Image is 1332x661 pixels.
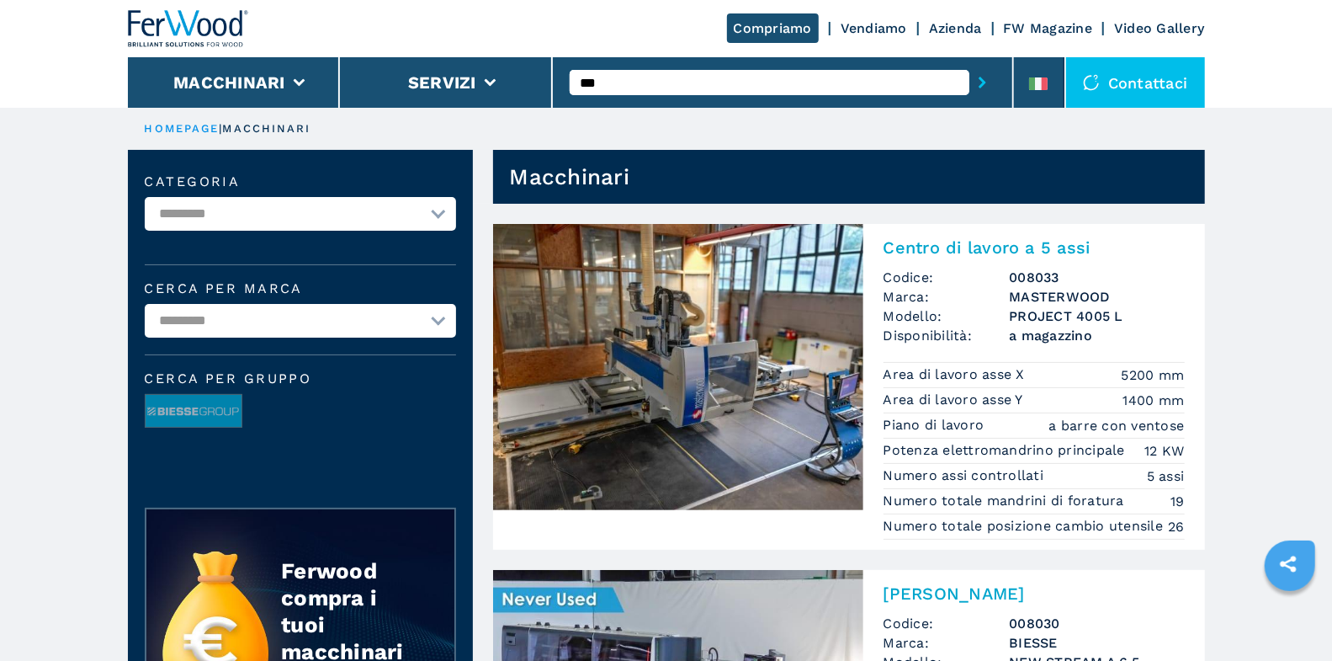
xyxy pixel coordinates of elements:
[1267,543,1309,585] a: sharethis
[727,13,819,43] a: Compriamo
[1010,268,1185,287] h3: 008033
[1010,326,1185,345] span: a magazzino
[884,466,1048,485] p: Numero assi controllati
[1010,307,1185,326] h3: PROJECT 4005 L
[219,122,222,135] span: |
[493,224,1205,550] a: Centro di lavoro a 5 assi MASTERWOOD PROJECT 4005 LCentro di lavoro a 5 assiCodice:008033Marca:MA...
[1144,441,1184,461] em: 12 KW
[884,287,1010,307] span: Marca:
[884,416,989,434] p: Piano di lavoro
[223,121,311,136] p: macchinari
[1049,416,1185,435] em: a barre con ventose
[1010,287,1185,307] h3: MASTERWOOD
[1004,20,1093,36] a: FW Magazine
[510,163,630,190] h1: Macchinari
[1066,57,1205,108] div: Contattaci
[884,614,1010,633] span: Codice:
[884,391,1028,409] p: Area di lavoro asse Y
[1168,517,1185,536] em: 26
[145,122,220,135] a: HOMEPAGE
[884,268,1010,287] span: Codice:
[884,492,1129,510] p: Numero totale mandrini di foratura
[884,237,1185,258] h2: Centro di lavoro a 5 assi
[884,365,1030,384] p: Area di lavoro asse X
[145,372,456,386] span: Cerca per Gruppo
[1010,633,1185,653] h3: BIESSE
[145,175,456,189] label: Categoria
[128,10,249,47] img: Ferwood
[1123,391,1185,410] em: 1400 mm
[884,326,1010,345] span: Disponibilità:
[173,72,285,93] button: Macchinari
[1260,585,1319,648] iframe: Chat
[1114,20,1204,36] a: Video Gallery
[884,307,1010,326] span: Modello:
[1010,614,1185,633] h3: 008030
[1147,466,1185,486] em: 5 assi
[1122,365,1185,385] em: 5200 mm
[884,584,1185,604] h2: [PERSON_NAME]
[929,20,982,36] a: Azienda
[841,20,907,36] a: Vendiamo
[493,224,863,510] img: Centro di lavoro a 5 assi MASTERWOOD PROJECT 4005 L
[1170,492,1185,511] em: 19
[969,63,995,102] button: submit-button
[145,282,456,296] label: Cerca per marca
[408,72,476,93] button: Servizi
[146,395,241,429] img: image
[884,441,1130,460] p: Potenza elettromandrino principale
[884,517,1168,536] p: Numero totale posizione cambio utensile
[1083,74,1100,91] img: Contattaci
[884,633,1010,653] span: Marca:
